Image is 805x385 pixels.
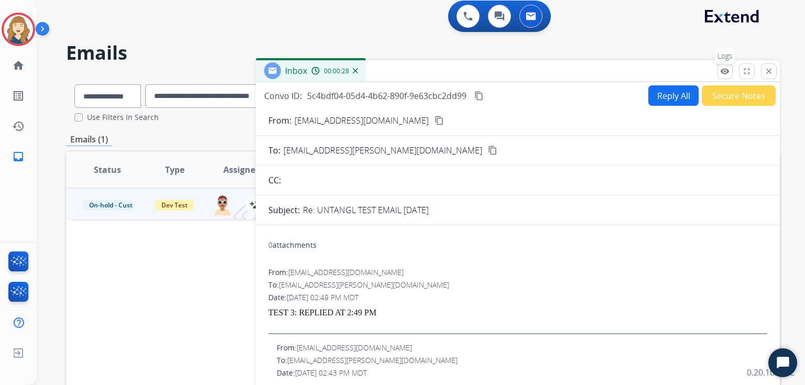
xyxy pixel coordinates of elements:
[268,204,300,216] p: Subject:
[768,348,797,377] button: Start Chat
[297,343,412,353] span: [EMAIL_ADDRESS][DOMAIN_NAME]
[268,240,273,250] span: 0
[288,267,404,277] span: [EMAIL_ADDRESS][DOMAIN_NAME]
[702,85,776,106] button: Secure Notes
[268,292,767,303] div: Date:
[4,15,33,44] img: avatar
[474,91,484,101] mat-icon: content_copy
[742,67,752,76] mat-icon: fullscreen
[83,200,155,211] span: On-hold - Customer
[747,366,795,379] p: 0.20.1027RC
[324,67,349,75] span: 00:00:28
[488,146,497,155] mat-icon: content_copy
[284,144,482,157] span: [EMAIL_ADDRESS][PERSON_NAME][DOMAIN_NAME]
[277,368,767,378] div: Date:
[287,355,458,365] span: [EMAIL_ADDRESS][PERSON_NAME][DOMAIN_NAME]
[264,90,302,102] p: Convo ID:
[249,198,262,211] mat-icon: person_add
[648,85,699,106] button: Reply All
[268,174,281,186] p: CC:
[279,280,449,290] span: [EMAIL_ADDRESS][PERSON_NAME][DOMAIN_NAME]
[717,63,733,79] button: Logs
[223,163,260,176] span: Assignee
[268,280,767,290] div: To:
[12,120,25,133] mat-icon: history
[287,292,358,302] span: [DATE] 02:49 PM MDT
[268,240,317,250] div: attachments
[155,200,194,211] span: Dev Test
[434,116,444,125] mat-icon: content_copy
[268,114,291,127] p: From:
[94,163,121,176] span: Status
[268,308,767,317] p: TEST 3: REPLIED AT 2:49 PM
[720,67,730,76] mat-icon: remove_red_eye
[277,343,767,353] div: From:
[212,194,233,215] img: agent-avatar
[165,163,184,176] span: Type
[295,368,367,378] span: [DATE] 02:43 PM MDT
[295,114,429,127] p: [EMAIL_ADDRESS][DOMAIN_NAME]
[307,90,466,102] span: 5c4bdf04-05d4-4b62-890f-9e63cbc2dd99
[776,356,790,370] svg: Open Chat
[764,67,774,76] mat-icon: close
[87,112,159,123] label: Use Filters In Search
[715,48,735,64] p: Logs
[285,65,307,76] span: Inbox
[66,133,112,146] p: Emails (1)
[66,42,780,63] h2: Emails
[268,144,280,157] p: To:
[12,90,25,102] mat-icon: list_alt
[303,204,429,216] p: Re: UNTANGL TEST EMAIL [DATE]
[268,267,767,278] div: From:
[12,150,25,163] mat-icon: inbox
[12,59,25,72] mat-icon: home
[277,355,767,366] div: To:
